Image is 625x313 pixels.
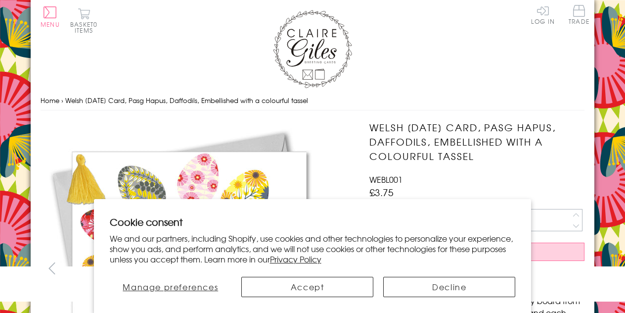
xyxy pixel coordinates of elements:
span: £3.75 [369,185,394,199]
button: Accept [241,277,373,297]
p: We and our partners, including Shopify, use cookies and other technologies to personalize your ex... [110,233,516,264]
button: Menu [41,6,60,27]
span: WEBL001 [369,173,402,185]
button: Basket0 items [70,8,97,33]
span: Trade [569,5,589,24]
a: Log In [531,5,555,24]
span: › [61,96,63,105]
h2: Cookie consent [110,215,516,229]
span: Manage preferences [123,281,218,293]
span: Welsh [DATE] Card, Pasg Hapus, Daffodils, Embellished with a colourful tassel [65,96,308,105]
h1: Welsh [DATE] Card, Pasg Hapus, Daffodils, Embellished with a colourful tassel [369,120,584,163]
a: Privacy Policy [270,253,321,265]
a: Trade [569,5,589,26]
span: Menu [41,20,60,29]
img: Claire Giles Greetings Cards [273,10,352,88]
a: Home [41,96,59,105]
nav: breadcrumbs [41,91,584,111]
button: Decline [383,277,515,297]
button: prev [41,257,63,279]
button: Manage preferences [110,277,231,297]
span: 0 items [75,20,97,35]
